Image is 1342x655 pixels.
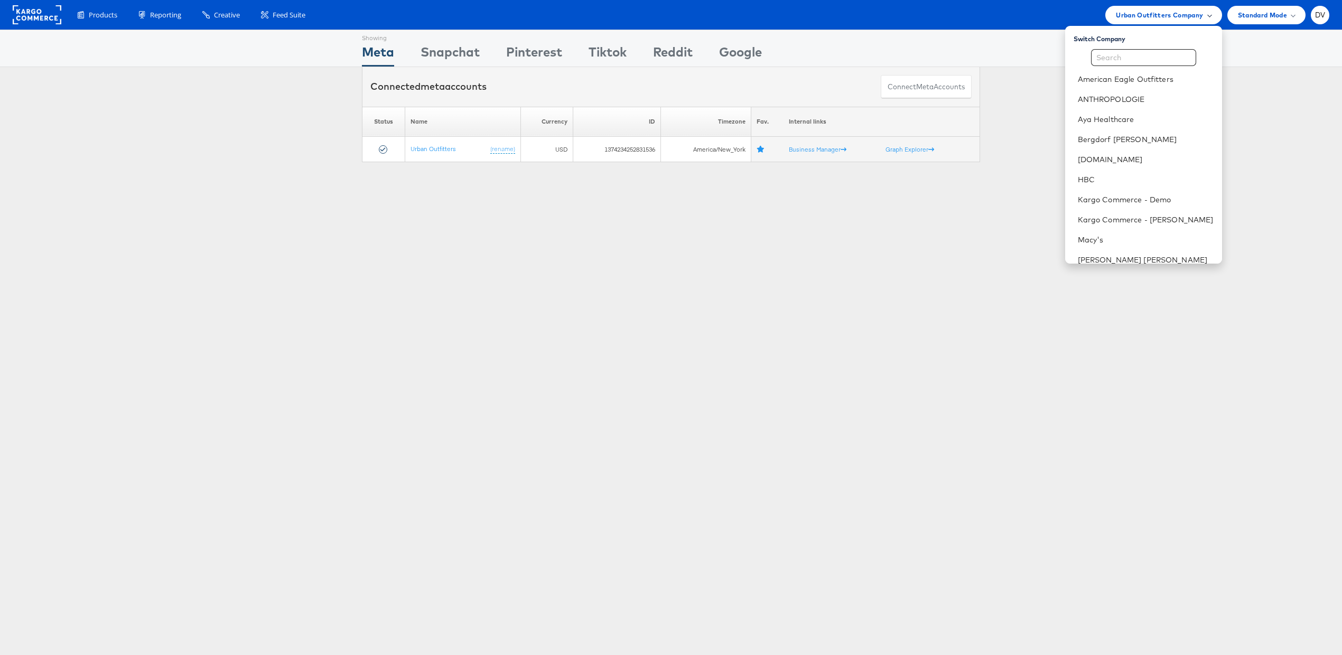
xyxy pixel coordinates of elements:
a: Business Manager [789,145,846,153]
div: Reddit [653,43,693,67]
div: Google [719,43,762,67]
div: Meta [362,43,394,67]
a: Bergdorf [PERSON_NAME] [1078,134,1214,145]
td: America/New_York [661,137,751,162]
div: Pinterest [506,43,562,67]
a: [PERSON_NAME] [PERSON_NAME] [1078,255,1214,265]
a: Aya Healthcare [1078,114,1214,125]
a: Urban Outfitters [411,145,456,153]
td: USD [520,137,573,162]
a: (rename) [490,145,515,154]
span: Reporting [150,10,181,20]
span: meta [916,82,934,92]
span: Products [89,10,117,20]
button: ConnectmetaAccounts [881,75,972,99]
input: Search [1091,49,1196,66]
th: Timezone [661,107,751,137]
a: HBC [1078,174,1214,185]
a: ANTHROPOLOGIE [1078,94,1214,105]
a: [DOMAIN_NAME] [1078,154,1214,165]
a: American Eagle Outfitters [1078,74,1214,85]
td: 1374234252831536 [573,137,661,162]
span: Feed Suite [273,10,305,20]
div: Connected accounts [370,80,487,93]
div: Snapchat [421,43,480,67]
a: Macy's [1078,235,1214,245]
div: Showing [362,30,394,43]
a: Graph Explorer [886,145,934,153]
div: Switch Company [1074,30,1222,43]
a: Kargo Commerce - [PERSON_NAME] [1078,214,1214,225]
span: Creative [214,10,240,20]
div: Tiktok [589,43,627,67]
th: Currency [520,107,573,137]
span: DV [1315,12,1326,18]
span: meta [421,80,445,92]
th: ID [573,107,661,137]
th: Status [362,107,405,137]
th: Name [405,107,520,137]
span: Urban Outfitters Company [1116,10,1203,21]
a: Kargo Commerce - Demo [1078,194,1214,205]
span: Standard Mode [1238,10,1287,21]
